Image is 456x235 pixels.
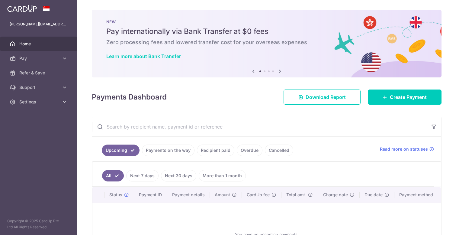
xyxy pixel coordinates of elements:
[134,187,167,203] th: Payment ID
[265,145,293,156] a: Cancelled
[19,70,59,76] span: Refer & Save
[19,55,59,61] span: Pay
[323,192,348,198] span: Charge date
[167,187,210,203] th: Payment details
[102,170,124,181] a: All
[106,53,181,59] a: Learn more about Bank Transfer
[306,93,346,101] span: Download Report
[142,145,194,156] a: Payments on the way
[380,146,434,152] a: Read more on statuses
[161,170,196,181] a: Next 30 days
[92,92,167,103] h4: Payments Dashboard
[247,192,270,198] span: CardUp fee
[197,145,234,156] a: Recipient paid
[7,5,37,12] img: CardUp
[364,192,383,198] span: Due date
[19,99,59,105] span: Settings
[368,90,442,105] a: Create Payment
[19,41,59,47] span: Home
[92,117,427,136] input: Search by recipient name, payment id or reference
[126,170,159,181] a: Next 7 days
[394,187,441,203] th: Payment method
[92,10,442,77] img: Bank transfer banner
[390,93,427,101] span: Create Payment
[102,145,140,156] a: Upcoming
[284,90,361,105] a: Download Report
[109,192,122,198] span: Status
[286,192,306,198] span: Total amt.
[199,170,246,181] a: More than 1 month
[106,27,427,36] h5: Pay internationally via Bank Transfer at $0 fees
[237,145,262,156] a: Overdue
[215,192,230,198] span: Amount
[380,146,428,152] span: Read more on statuses
[10,21,68,27] p: [PERSON_NAME][EMAIL_ADDRESS][DOMAIN_NAME]
[19,84,59,90] span: Support
[106,39,427,46] h6: Zero processing fees and lowered transfer cost for your overseas expenses
[106,19,427,24] p: NEW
